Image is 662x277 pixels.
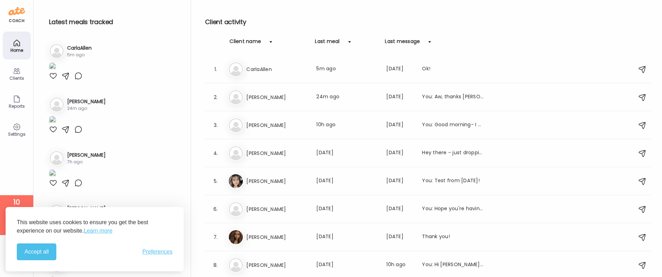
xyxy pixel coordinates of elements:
[211,177,220,185] div: 5.
[142,249,172,255] span: Preferences
[211,65,220,73] div: 1.
[246,205,308,213] h3: [PERSON_NAME]
[211,233,220,241] div: 7.
[17,218,172,235] p: This website uses cookies to ensure you get the best experience on our website.
[246,261,308,269] h3: [PERSON_NAME]
[229,174,243,188] img: avatars%2FCZNq3Txh1cYfudN6aqWkxBEljIU2
[246,93,308,101] h3: [PERSON_NAME]
[17,243,56,260] button: Accept all cookies
[229,258,243,272] img: bg-avatar-default.svg
[422,205,484,213] div: You: Hope you're having a wonderful holiday season! What word comes to mind as you head into the ...
[246,177,308,185] h3: [PERSON_NAME]
[84,227,112,235] a: Learn more
[422,65,484,73] div: Ok!
[4,76,29,80] div: Clients
[386,149,414,157] div: [DATE]
[229,202,243,216] img: bg-avatar-default.svg
[50,151,64,165] img: bg-avatar-default.svg
[2,198,31,206] div: 10
[211,205,220,213] div: 6.
[229,62,243,76] img: bg-avatar-default.svg
[229,146,243,160] img: bg-avatar-default.svg
[211,261,220,269] div: 8.
[386,205,414,213] div: [DATE]
[49,169,56,179] img: images%2FsEjrZzoVMEQE1Jzv9pV5TpIWC9X2%2FCiMURwD9lP9KvR63iaU6%2FOOf5OWqQvfqcQJRw2bN6_1080
[4,132,29,136] div: Settings
[205,17,651,27] h2: Client activity
[50,98,64,112] img: bg-avatar-default.svg
[67,159,106,165] div: 7h ago
[8,6,25,17] img: ate
[211,149,220,157] div: 4.
[246,121,308,129] h3: [PERSON_NAME]
[316,93,378,101] div: 24m ago
[386,65,414,73] div: [DATE]
[4,48,29,52] div: Home
[316,233,378,241] div: [DATE]
[386,121,414,129] div: [DATE]
[316,121,378,129] div: 10h ago
[422,93,484,101] div: You: Aw, thanks [PERSON_NAME]!! You're so sweet. We are very excited, and grateful. I'm so happy ...
[49,116,56,125] img: images%2FN1uPV4JF5SdRwfZiZ6QATDYrEr92%2FUNs5Yi2GlZEChyTalEIO%2F235PLBgW8eSJNIqUkBjV_1080
[316,261,378,269] div: [DATE]
[246,233,308,241] h3: [PERSON_NAME]
[386,261,414,269] div: 10h ago
[67,52,92,58] div: 5m ago
[422,149,484,157] div: Hey there - just dropping a note to say that I’m feeling like I’m wavering in my discipline a bit...
[246,149,308,157] h3: [PERSON_NAME]
[67,44,92,52] h3: CarlaAllen
[385,38,420,49] div: Last message
[67,151,106,159] h3: [PERSON_NAME]
[229,118,243,132] img: bg-avatar-default.svg
[246,65,308,73] h3: CarlaAllen
[422,121,484,129] div: You: Good morning- I have added this to my note as a reminder for this evening. Talk soon! :)
[211,121,220,129] div: 3.
[67,205,106,212] h3: [PERSON_NAME]
[316,149,378,157] div: [DATE]
[229,90,243,104] img: bg-avatar-default.svg
[230,38,261,49] div: Client name
[50,44,64,58] img: bg-avatar-default.svg
[67,98,106,105] h3: [PERSON_NAME]
[50,205,64,219] img: bg-avatar-default.svg
[386,233,414,241] div: [DATE]
[386,177,414,185] div: [DATE]
[316,65,378,73] div: 5m ago
[316,177,378,185] div: [DATE]
[422,233,484,241] div: Thank you!
[2,206,31,221] div: clients over your license limit!
[229,230,243,244] img: avatars%2F4dOB5xyDKMRVRTqSHVEKmzw8wvG3
[49,17,179,27] h2: Latest meals tracked
[4,104,29,108] div: Reports
[67,105,106,112] div: 24m ago
[211,93,220,101] div: 2.
[422,261,484,269] div: You: Hi [PERSON_NAME]- Checking in. Looking forward to seeing your food photos again! :)
[315,38,339,49] div: Last meal
[49,62,56,72] img: images%2FPNpV7F6dRaXHckgRrS5x9guCJxV2%2FiT1c7Dw1ZFxuh1d0fp9n%2FcTqS96GO6xXs6DgRIFKm_1080
[9,18,24,24] div: coach
[316,205,378,213] div: [DATE]
[386,93,414,101] div: [DATE]
[422,177,484,185] div: You: Test from [DATE]!
[142,249,172,255] button: Toggle preferences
